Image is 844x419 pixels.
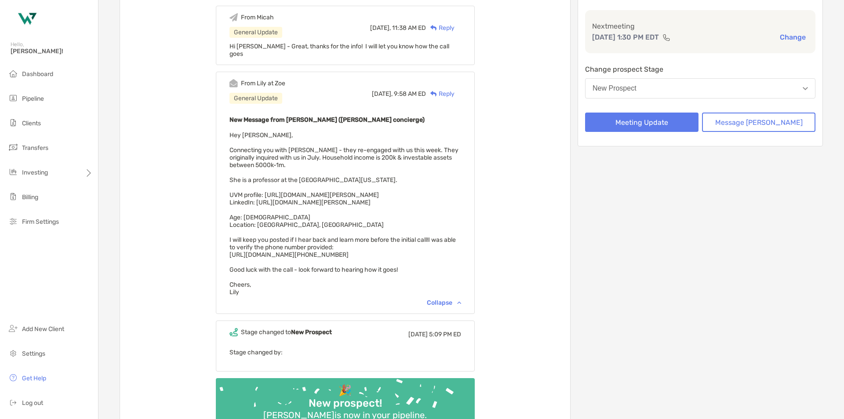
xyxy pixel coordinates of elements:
[803,87,808,90] img: Open dropdown arrow
[430,25,437,31] img: Reply icon
[8,323,18,334] img: add_new_client icon
[22,193,38,201] span: Billing
[229,131,458,296] span: Hey [PERSON_NAME], Connecting you with [PERSON_NAME] - they re-engaged with us this week. They or...
[426,89,455,98] div: Reply
[241,14,274,21] div: From Micah
[585,78,815,98] button: New Prospect
[8,191,18,202] img: billing icon
[241,328,332,336] div: Stage changed to
[429,331,461,338] span: 5:09 PM ED
[702,113,815,132] button: Message [PERSON_NAME]
[777,33,808,42] button: Change
[585,64,815,75] p: Change prospect Stage
[229,116,425,124] b: New Message from [PERSON_NAME] ([PERSON_NAME] concierge)
[22,95,44,102] span: Pipeline
[8,348,18,358] img: settings icon
[427,299,461,306] div: Collapse
[8,397,18,408] img: logout icon
[11,47,93,55] span: [PERSON_NAME]!
[216,378,475,419] img: Confetti
[335,384,355,397] div: 🎉
[8,68,18,79] img: dashboard icon
[592,32,659,43] p: [DATE] 1:30 PM EDT
[229,79,238,87] img: Event icon
[22,350,45,357] span: Settings
[305,397,386,410] div: New prospect!
[22,70,53,78] span: Dashboard
[408,331,428,338] span: [DATE]
[585,113,698,132] button: Meeting Update
[229,93,282,104] div: General Update
[592,21,808,32] p: Next meeting
[22,399,43,407] span: Log out
[372,90,393,98] span: [DATE],
[392,24,426,32] span: 11:38 AM ED
[22,144,48,152] span: Transfers
[394,90,426,98] span: 9:58 AM ED
[8,372,18,383] img: get-help icon
[229,27,282,38] div: General Update
[241,80,285,87] div: From Lily at Zoe
[11,4,42,35] img: Zoe Logo
[8,93,18,103] img: pipeline icon
[457,301,461,304] img: Chevron icon
[22,375,46,382] span: Get Help
[229,347,461,358] p: Stage changed by:
[8,117,18,128] img: clients icon
[22,325,64,333] span: Add New Client
[370,24,391,32] span: [DATE],
[662,34,670,41] img: communication type
[291,328,332,336] b: New Prospect
[22,120,41,127] span: Clients
[22,218,59,226] span: Firm Settings
[593,84,637,92] div: New Prospect
[22,169,48,176] span: Investing
[8,216,18,226] img: firm-settings icon
[426,23,455,33] div: Reply
[8,142,18,153] img: transfers icon
[8,167,18,177] img: investing icon
[229,328,238,336] img: Event icon
[430,91,437,97] img: Reply icon
[229,43,449,58] span: Hi [PERSON_NAME] - Great, thanks for the info! I will let you know how the call goes
[229,13,238,22] img: Event icon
